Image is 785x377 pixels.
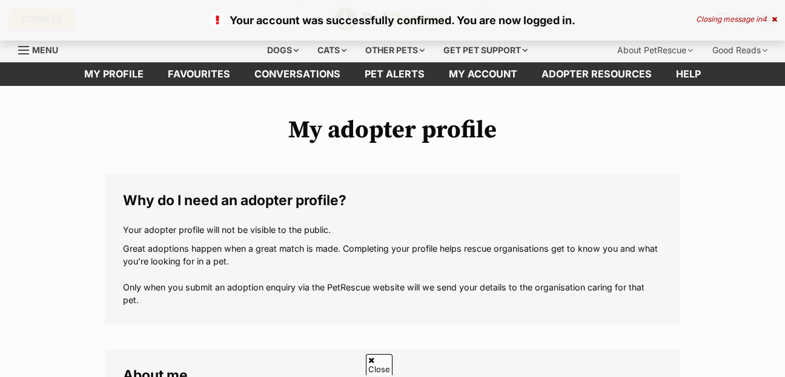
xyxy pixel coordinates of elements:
[123,223,662,236] p: Your adopter profile will not be visible to the public.
[259,38,307,62] div: Dogs
[353,62,437,86] a: Pet alerts
[123,192,662,208] legend: Why do I need an adopter profile?
[242,62,353,86] a: conversations
[72,62,156,86] a: My profile
[123,242,662,307] p: Great adoptions happen when a great match is made. Completing your profile helps rescue organisat...
[437,62,529,86] a: My account
[664,62,713,86] a: Help
[18,38,67,60] a: Menu
[357,38,433,62] div: Other pets
[529,62,664,86] a: Adopter resources
[704,38,776,62] div: Good Reads
[609,38,701,62] div: About PetRescue
[105,174,680,325] fieldset: Why do I need an adopter profile?
[32,45,58,55] span: Menu
[309,38,355,62] div: Cats
[156,62,242,86] a: Favourites
[366,354,392,375] span: Close
[105,116,680,144] h1: My adopter profile
[435,38,536,62] div: Get pet support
